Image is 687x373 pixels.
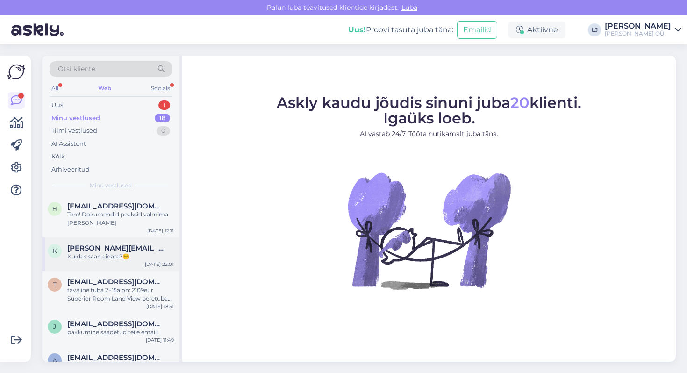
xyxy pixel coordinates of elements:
[457,21,497,39] button: Emailid
[277,129,581,139] p: AI vastab 24/7. Tööta nutikamalt juba täna.
[155,114,170,123] div: 18
[605,22,671,30] div: [PERSON_NAME]
[51,100,63,110] div: Uus
[147,227,174,234] div: [DATE] 12:11
[51,165,90,174] div: Arhiveeritud
[345,146,513,315] img: No Chat active
[146,337,174,344] div: [DATE] 11:49
[67,286,174,303] div: tavaline tuba 2+15a on: 2109eur Superior Room Land View peretuba on: 2209eur Family Room Connecti...
[90,181,132,190] span: Minu vestlused
[67,244,165,252] span: kristijaama@hotmail.com
[399,3,420,12] span: Luba
[67,202,165,210] span: htalvar@gmail.com
[51,139,86,149] div: AI Assistent
[53,247,57,254] span: k
[67,320,165,328] span: jagnatimofei@gmail.com
[508,22,565,38] div: Aktiivne
[67,328,174,337] div: pakkumine saadetud teile emaili
[510,93,530,112] span: 20
[158,100,170,110] div: 1
[605,30,671,37] div: [PERSON_NAME] OÜ
[145,261,174,268] div: [DATE] 22:01
[53,357,57,364] span: a
[67,252,174,261] div: Kuidas saan aidata?☺️
[51,152,65,161] div: Kõik
[53,323,56,330] span: j
[348,25,366,34] b: Uus!
[149,82,172,94] div: Socials
[67,353,165,362] span: anu.anuraudsepp@gmail.com
[50,82,60,94] div: All
[277,93,581,127] span: Askly kaudu jõudis sinuni juba klienti. Igaüks loeb.
[605,22,681,37] a: [PERSON_NAME][PERSON_NAME] OÜ
[157,126,170,136] div: 0
[7,63,25,81] img: Askly Logo
[348,24,453,36] div: Proovi tasuta juba täna:
[53,281,57,288] span: t
[96,82,113,94] div: Web
[588,23,601,36] div: LJ
[146,303,174,310] div: [DATE] 18:51
[51,126,97,136] div: Tiimi vestlused
[67,210,174,227] div: Tere! Dokumendid peaksid valmima [PERSON_NAME]
[51,114,100,123] div: Minu vestlused
[52,205,57,212] span: h
[58,64,95,74] span: Otsi kliente
[67,278,165,286] span: trykkdesign@gmail.com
